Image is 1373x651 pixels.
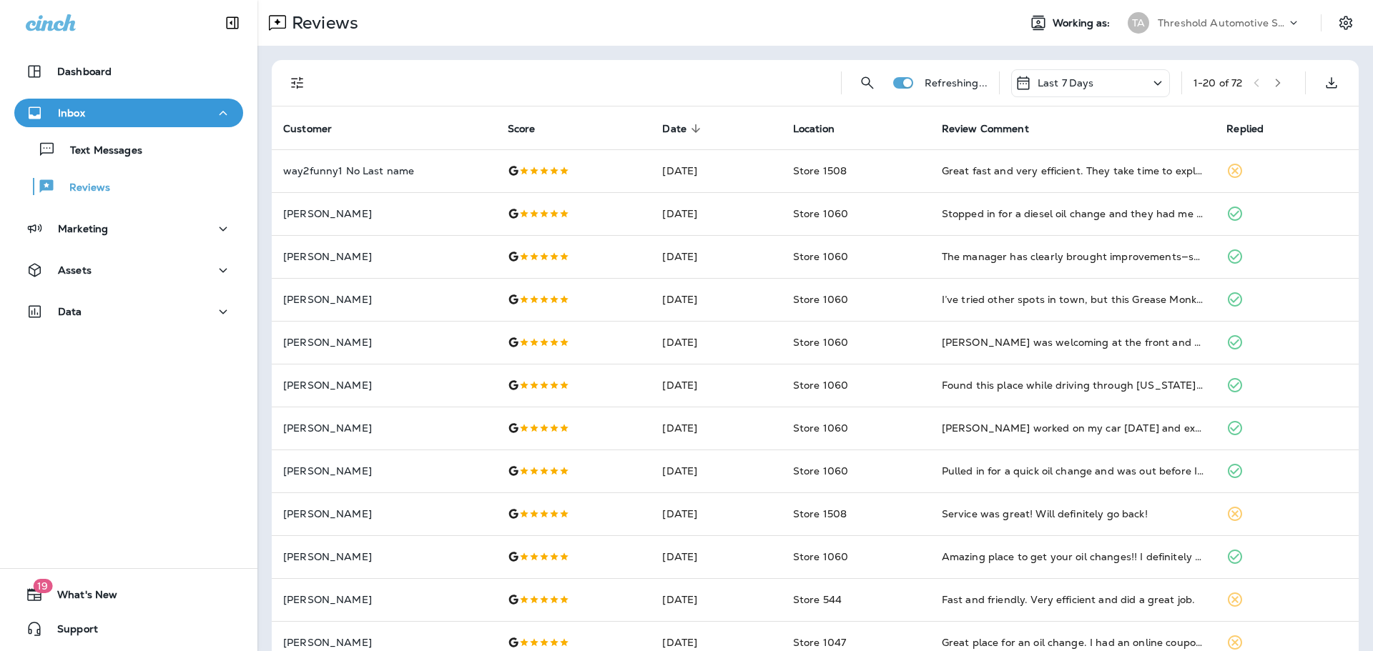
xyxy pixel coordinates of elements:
[283,337,485,348] p: [PERSON_NAME]
[283,551,485,562] p: [PERSON_NAME]
[58,223,108,234] p: Marketing
[942,507,1204,521] div: Service was great! Will definitely go back!
[14,615,243,643] button: Support
[283,465,485,477] p: [PERSON_NAME]
[942,592,1204,607] div: Fast and friendly. Very efficient and did a great job.
[651,535,781,578] td: [DATE]
[651,192,781,235] td: [DATE]
[942,550,1204,564] div: Amazing place to get your oil changes!! I definitely recommend them since they are so simple to w...
[651,364,781,407] td: [DATE]
[942,123,1029,135] span: Review Comment
[43,589,117,606] span: What's New
[793,250,848,263] span: Store 1060
[925,77,988,89] p: Refreshing...
[942,635,1204,650] div: Great place for an oil change. I had an online coupon and they added it on without any hassle. In...
[793,464,848,477] span: Store 1060
[1226,122,1282,135] span: Replied
[1226,123,1264,135] span: Replied
[43,623,98,640] span: Support
[793,293,848,306] span: Store 1060
[942,122,1048,135] span: Review Comment
[1128,12,1149,34] div: TA
[283,508,485,520] p: [PERSON_NAME]
[283,123,332,135] span: Customer
[942,335,1204,349] div: Nate was welcoming at the front and made sure I knew exactly what was being done. The process was...
[283,251,485,262] p: [PERSON_NAME]
[662,122,705,135] span: Date
[942,207,1204,221] div: Stopped in for a diesel oil change and they had me back on the road faster than I expected.
[942,464,1204,478] div: Pulled in for a quick oil change and was out before I even finished my coffee. These guys run an ...
[212,9,252,37] button: Collapse Sidebar
[283,594,485,605] p: [PERSON_NAME]
[1317,69,1346,97] button: Export as CSV
[58,264,92,276] p: Assets
[56,144,142,158] p: Text Messages
[14,297,243,326] button: Data
[283,422,485,434] p: [PERSON_NAME]
[793,122,853,135] span: Location
[1038,77,1094,89] p: Last 7 Days
[55,182,110,195] p: Reviews
[651,149,781,192] td: [DATE]
[853,69,882,97] button: Search Reviews
[14,214,243,243] button: Marketing
[283,122,350,135] span: Customer
[14,172,243,202] button: Reviews
[286,12,358,34] p: Reviews
[14,134,243,164] button: Text Messages
[651,278,781,321] td: [DATE]
[793,550,848,563] span: Store 1060
[57,66,112,77] p: Dashboard
[793,336,848,349] span: Store 1060
[651,407,781,449] td: [DATE]
[283,637,485,648] p: [PERSON_NAME]
[508,122,554,135] span: Score
[793,379,848,392] span: Store 1060
[14,99,243,127] button: Inbox
[942,378,1204,392] div: Found this place while driving through Idaho Falls—no appointment, just straight service. In and ...
[651,321,781,364] td: [DATE]
[1053,17,1113,29] span: Working as:
[283,379,485,391] p: [PERSON_NAME]
[651,235,781,278] td: [DATE]
[283,294,485,305] p: [PERSON_NAME]
[793,507,847,520] span: Store 1508
[942,164,1204,178] div: Great fast and very efficient. They take time to explain and show what was done. They also explai...
[651,492,781,535] td: [DATE]
[1333,10,1359,36] button: Settings
[58,306,82,317] p: Data
[942,292,1204,307] div: I’ve tried other spots in town, but this Grease Monkey feels better organized and more customer-f...
[1194,77,1242,89] div: 1 - 20 of 72
[508,123,536,135] span: Score
[793,123,835,135] span: Location
[1158,17,1286,29] p: Threshold Automotive Service dba Grease Monkey
[14,57,243,86] button: Dashboard
[793,164,847,177] span: Store 1508
[942,421,1204,435] div: Joseph worked on my car today and explained the details without making me feel pressured. Appreci...
[793,593,842,606] span: Store 544
[793,207,848,220] span: Store 1060
[651,449,781,492] td: [DATE]
[283,208,485,219] p: [PERSON_NAME]
[651,578,781,621] td: [DATE]
[283,165,485,177] p: way2funny1 No Last name
[14,256,243,284] button: Assets
[33,579,52,593] span: 19
[942,249,1204,264] div: The manager has clearly brought improvements—shorter wait times and a cleaner environment.
[793,636,846,649] span: Store 1047
[283,69,312,97] button: Filters
[14,580,243,609] button: 19What's New
[58,107,85,119] p: Inbox
[793,422,848,434] span: Store 1060
[662,123,686,135] span: Date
